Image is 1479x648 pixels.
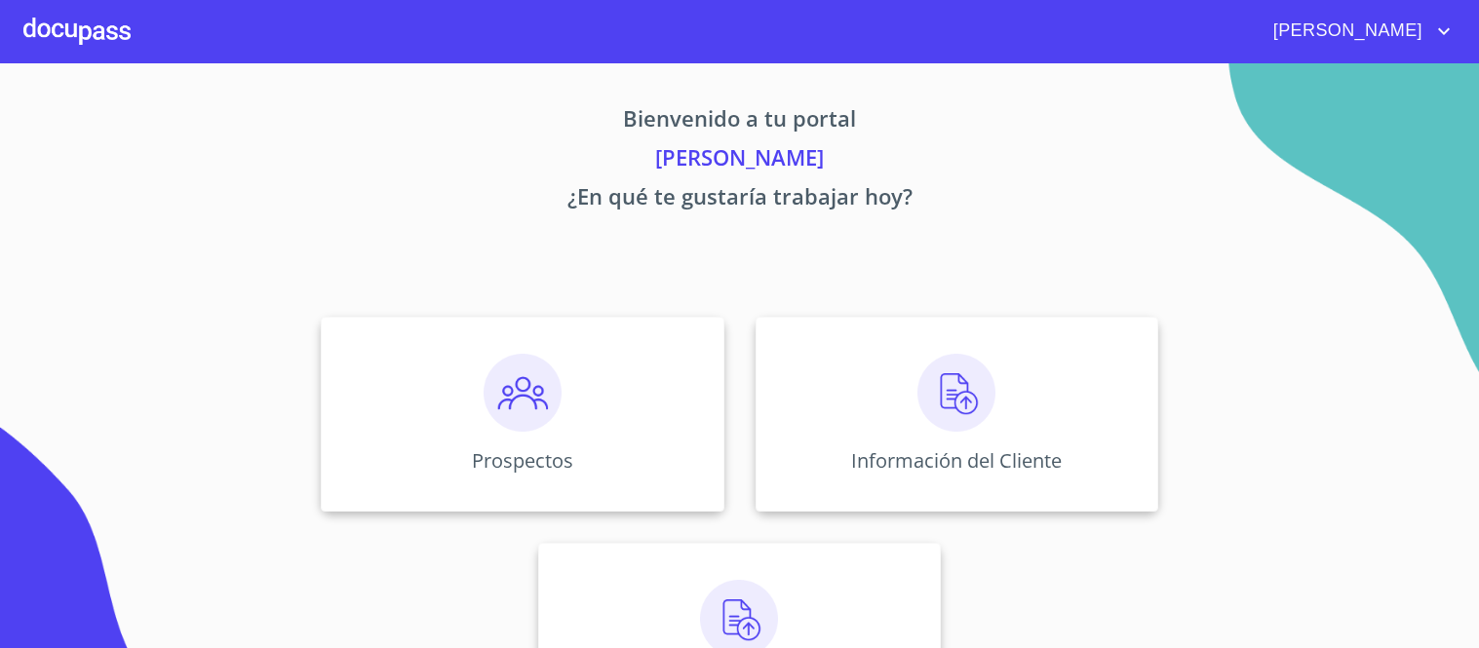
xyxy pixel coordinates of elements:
[139,180,1341,219] p: ¿En qué te gustaría trabajar hoy?
[472,447,573,474] p: Prospectos
[139,141,1341,180] p: [PERSON_NAME]
[851,447,1062,474] p: Información del Cliente
[1259,16,1456,47] button: account of current user
[139,102,1341,141] p: Bienvenido a tu portal
[484,354,562,432] img: prospectos.png
[1259,16,1432,47] span: [PERSON_NAME]
[917,354,995,432] img: carga.png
